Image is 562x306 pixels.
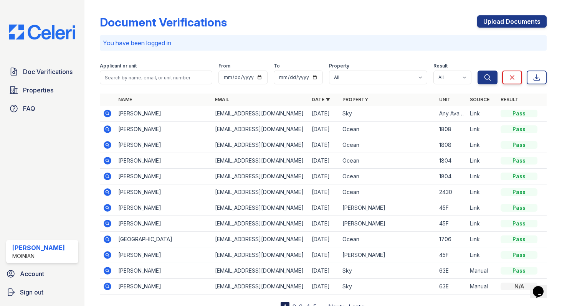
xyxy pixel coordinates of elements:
td: Link [467,137,498,153]
div: Pass [501,220,537,227]
td: [DATE] [309,169,339,184]
a: Upload Documents [477,15,547,28]
td: Sky [339,279,436,294]
iframe: chat widget [530,275,554,298]
td: Link [467,200,498,216]
td: Sky [339,263,436,279]
span: Sign out [20,288,43,297]
div: Pass [501,251,537,259]
td: [EMAIL_ADDRESS][DOMAIN_NAME] [212,232,309,247]
td: [PERSON_NAME] [339,200,436,216]
td: Link [467,247,498,263]
td: Link [467,122,498,137]
a: Property [342,97,368,102]
label: Result [433,63,448,69]
td: [PERSON_NAME] [339,247,436,263]
span: Doc Verifications [23,67,73,76]
td: Ocean [339,153,436,169]
td: [EMAIL_ADDRESS][DOMAIN_NAME] [212,279,309,294]
td: [DATE] [309,263,339,279]
td: Link [467,153,498,169]
label: To [274,63,280,69]
a: Result [501,97,519,102]
td: [PERSON_NAME] [115,153,212,169]
a: Unit [439,97,451,102]
td: 63E [436,279,467,294]
td: 63E [436,263,467,279]
div: Pass [501,267,537,275]
span: FAQ [23,104,35,113]
td: [EMAIL_ADDRESS][DOMAIN_NAME] [212,184,309,200]
td: [GEOGRAPHIC_DATA] [115,232,212,247]
div: N/A [501,283,537,290]
td: 1808 [436,122,467,137]
td: Any Available [436,106,467,122]
td: Link [467,216,498,232]
td: [PERSON_NAME] [115,169,212,184]
a: Sign out [3,285,81,300]
div: Pass [501,173,537,180]
td: [EMAIL_ADDRESS][DOMAIN_NAME] [212,263,309,279]
td: Manual [467,263,498,279]
div: Document Verifications [100,15,227,29]
td: [DATE] [309,153,339,169]
td: 2430 [436,184,467,200]
td: 45F [436,247,467,263]
td: [PERSON_NAME] [115,247,212,263]
a: Email [215,97,229,102]
td: [PERSON_NAME] [115,200,212,216]
div: Moinian [12,252,65,260]
td: Ocean [339,169,436,184]
td: Manual [467,279,498,294]
td: [DATE] [309,106,339,122]
td: [DATE] [309,184,339,200]
a: Properties [6,82,78,98]
td: 45F [436,200,467,216]
div: Pass [501,110,537,117]
td: [DATE] [309,216,339,232]
label: Property [329,63,349,69]
a: Source [470,97,489,102]
td: [PERSON_NAME] [339,216,436,232]
div: Pass [501,141,537,149]
div: Pass [501,204,537,212]
label: From [218,63,230,69]
td: [EMAIL_ADDRESS][DOMAIN_NAME] [212,200,309,216]
div: Pass [501,125,537,133]
td: Ocean [339,184,436,200]
a: Doc Verifications [6,64,78,79]
td: Ocean [339,232,436,247]
td: 1804 [436,169,467,184]
div: [PERSON_NAME] [12,243,65,252]
td: Ocean [339,122,436,137]
td: [EMAIL_ADDRESS][DOMAIN_NAME] [212,247,309,263]
td: [PERSON_NAME] [115,263,212,279]
a: FAQ [6,101,78,116]
span: Properties [23,86,53,95]
div: Pass [501,157,537,165]
td: [EMAIL_ADDRESS][DOMAIN_NAME] [212,122,309,137]
td: [PERSON_NAME] [115,106,212,122]
td: [EMAIL_ADDRESS][DOMAIN_NAME] [212,153,309,169]
td: Link [467,106,498,122]
a: Name [118,97,132,102]
p: You have been logged in [103,38,544,48]
td: 1706 [436,232,467,247]
td: 1808 [436,137,467,153]
td: 1804 [436,153,467,169]
div: Pass [501,235,537,243]
td: [PERSON_NAME] [115,122,212,137]
td: [DATE] [309,232,339,247]
td: [DATE] [309,247,339,263]
a: Date ▼ [312,97,330,102]
td: Sky [339,106,436,122]
td: [DATE] [309,200,339,216]
td: [PERSON_NAME] [115,279,212,294]
td: [PERSON_NAME] [115,184,212,200]
td: [DATE] [309,137,339,153]
label: Applicant or unit [100,63,137,69]
td: [DATE] [309,279,339,294]
td: 45F [436,216,467,232]
td: [DATE] [309,122,339,137]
